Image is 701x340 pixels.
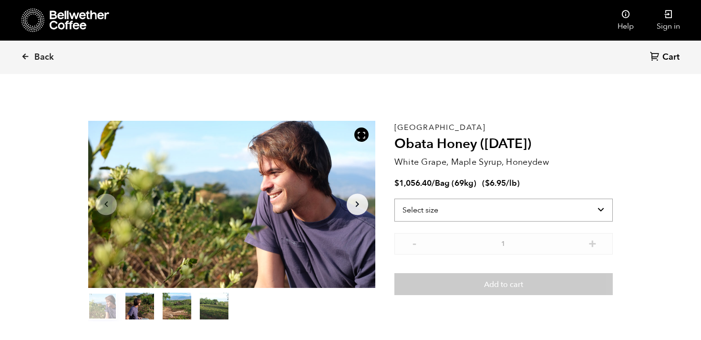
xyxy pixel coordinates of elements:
[650,51,682,64] a: Cart
[432,178,435,189] span: /
[409,238,421,247] button: -
[482,178,520,189] span: ( )
[506,178,517,189] span: /lb
[34,52,54,63] span: Back
[394,178,432,189] bdi: 1,056.40
[394,136,613,152] h2: Obata Honey ([DATE])
[394,178,399,189] span: $
[587,238,598,247] button: +
[485,178,490,189] span: $
[394,273,613,295] button: Add to cart
[485,178,506,189] bdi: 6.95
[662,52,680,63] span: Cart
[394,156,613,169] p: White Grape, Maple Syrup, Honeydew
[435,178,476,189] span: Bag (69kg)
